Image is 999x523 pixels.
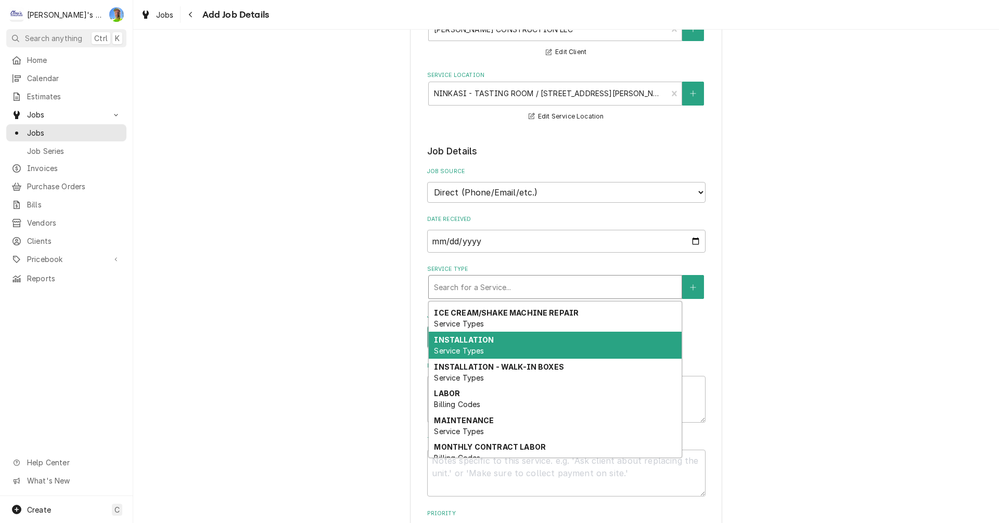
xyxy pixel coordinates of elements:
strong: ICE CREAM/SHAKE MACHINE REPAIR [434,308,579,317]
span: What's New [27,475,120,486]
span: Service Types [434,427,484,436]
a: Go to Help Center [6,454,126,471]
a: Go to What's New [6,472,126,489]
span: Bills [27,199,121,210]
a: Home [6,51,126,69]
strong: MAINTENANCE [434,416,494,425]
svg: Create New Location [690,90,696,97]
span: Add Job Details [199,8,269,22]
span: C [114,504,120,515]
span: Calendar [27,73,121,84]
span: Pricebook [27,254,106,265]
button: Create New Service [682,275,704,299]
button: Create New Location [682,82,704,106]
a: Vendors [6,214,126,231]
span: Billing Codes [434,293,480,302]
div: GA [109,7,124,22]
label: Priority [427,509,706,518]
legend: Job Details [427,145,706,158]
a: Jobs [136,6,178,23]
div: Client [427,7,706,59]
span: Jobs [27,109,106,120]
label: Job Source [427,167,706,176]
a: Calendar [6,70,126,87]
div: [PERSON_NAME]'s Refrigeration [27,9,104,20]
span: Job Series [27,146,121,156]
span: Create [27,505,51,514]
a: Invoices [6,160,126,177]
input: yyyy-mm-dd [427,230,706,253]
span: Home [27,55,121,66]
a: Go to Pricebook [6,251,126,268]
label: Service Location [427,71,706,80]
span: Invoices [27,163,121,174]
span: Service Types [434,373,484,382]
div: Job Type [427,312,706,349]
span: Jobs [27,127,121,138]
span: Vendors [27,217,121,228]
div: Service Type [427,265,706,299]
label: Technician Instructions [427,436,706,444]
div: Reason For Call [427,362,706,423]
strong: LABOR [434,389,460,398]
a: Purchase Orders [6,178,126,195]
div: Technician Instructions [427,436,706,496]
span: Estimates [27,91,121,102]
div: Clay's Refrigeration's Avatar [9,7,24,22]
label: Service Type [427,265,706,273]
button: Navigate back [183,6,199,23]
span: Ctrl [94,33,108,44]
div: Service Location [427,71,706,123]
a: Reports [6,270,126,287]
a: Estimates [6,88,126,105]
svg: Create New Service [690,284,696,291]
div: C [9,7,24,22]
a: Clients [6,232,126,250]
label: Reason For Call [427,362,706,370]
span: Reports [27,273,121,284]
span: Billing Codes [434,400,480,409]
a: Go to Jobs [6,106,126,123]
span: K [115,33,120,44]
strong: INSTALLATION [434,335,494,344]
span: Service Types [434,346,484,355]
span: Billing Codes [434,453,480,462]
label: Job Type [427,312,706,320]
button: Edit Client [544,46,588,59]
strong: MONTHLY CONTRACT LABOR [434,442,546,451]
span: Purchase Orders [27,181,121,192]
div: Greg Austin's Avatar [109,7,124,22]
button: Search anythingCtrlK [6,29,126,47]
label: Date Received [427,215,706,224]
span: Help Center [27,457,120,468]
button: Edit Service Location [527,110,606,123]
span: Clients [27,236,121,246]
a: Job Series [6,142,126,160]
div: Date Received [427,215,706,252]
a: Bills [6,196,126,213]
span: Service Types [434,319,484,328]
a: Jobs [6,124,126,141]
span: Search anything [25,33,82,44]
div: Job Source [427,167,706,202]
strong: INSTALLATION - WALK-IN BOXES [434,362,563,371]
span: Jobs [156,9,174,20]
